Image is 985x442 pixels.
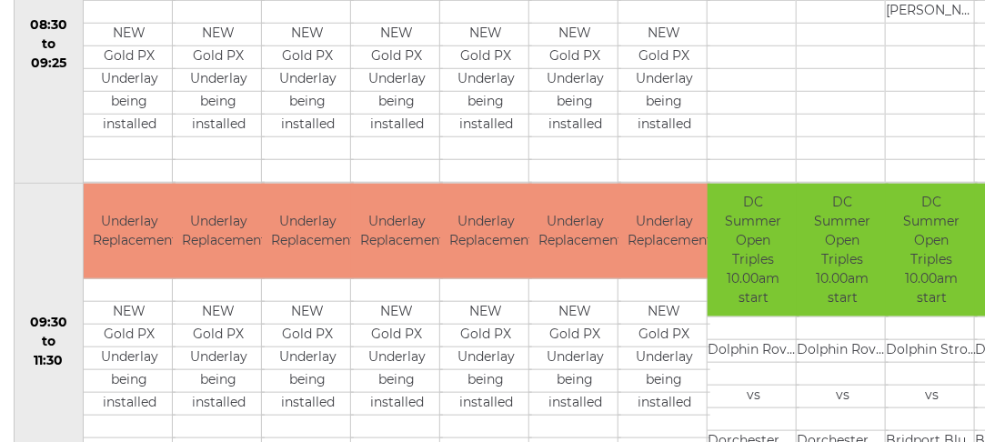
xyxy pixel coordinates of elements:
[351,68,443,91] td: Underlay
[618,347,710,370] td: Underlay
[262,114,354,136] td: installed
[262,393,354,416] td: installed
[529,302,621,325] td: NEW
[440,325,532,347] td: Gold PX
[529,68,621,91] td: Underlay
[84,325,176,347] td: Gold PX
[84,370,176,393] td: being
[440,347,532,370] td: Underlay
[173,184,265,279] td: Underlay Replacement
[529,347,621,370] td: Underlay
[440,370,532,393] td: being
[440,68,532,91] td: Underlay
[618,68,710,91] td: Underlay
[886,339,978,362] td: Dolphin Strollers
[173,302,265,325] td: NEW
[84,23,176,45] td: NEW
[84,114,176,136] td: installed
[262,184,354,279] td: Underlay Replacement
[84,302,176,325] td: NEW
[529,393,621,416] td: installed
[618,91,710,114] td: being
[351,114,443,136] td: installed
[886,184,978,317] td: DC Summer Open Triples 10.00am start
[173,325,265,347] td: Gold PX
[440,302,532,325] td: NEW
[618,45,710,68] td: Gold PX
[440,23,532,45] td: NEW
[351,45,443,68] td: Gold PX
[262,45,354,68] td: Gold PX
[797,184,889,317] td: DC Summer Open Triples 10.00am start
[173,68,265,91] td: Underlay
[618,370,710,393] td: being
[262,325,354,347] td: Gold PX
[529,184,621,279] td: Underlay Replacement
[173,23,265,45] td: NEW
[351,325,443,347] td: Gold PX
[708,385,799,407] td: vs
[173,370,265,393] td: being
[173,114,265,136] td: installed
[529,370,621,393] td: being
[262,91,354,114] td: being
[618,393,710,416] td: installed
[797,339,889,362] td: Dolphin Rovers
[351,184,443,279] td: Underlay Replacement
[529,45,621,68] td: Gold PX
[440,393,532,416] td: installed
[351,302,443,325] td: NEW
[84,393,176,416] td: installed
[84,184,176,279] td: Underlay Replacement
[262,68,354,91] td: Underlay
[529,114,621,136] td: installed
[173,393,265,416] td: installed
[797,385,889,407] td: vs
[618,302,710,325] td: NEW
[351,393,443,416] td: installed
[440,114,532,136] td: installed
[440,91,532,114] td: being
[618,184,710,279] td: Underlay Replacement
[618,23,710,45] td: NEW
[351,370,443,393] td: being
[440,184,532,279] td: Underlay Replacement
[708,184,799,317] td: DC Summer Open Triples 10.00am start
[529,23,621,45] td: NEW
[84,91,176,114] td: being
[351,347,443,370] td: Underlay
[440,45,532,68] td: Gold PX
[84,45,176,68] td: Gold PX
[886,385,978,407] td: vs
[351,91,443,114] td: being
[262,370,354,393] td: being
[84,347,176,370] td: Underlay
[351,23,443,45] td: NEW
[173,347,265,370] td: Underlay
[173,91,265,114] td: being
[173,45,265,68] td: Gold PX
[529,325,621,347] td: Gold PX
[529,91,621,114] td: being
[262,347,354,370] td: Underlay
[618,114,710,136] td: installed
[262,23,354,45] td: NEW
[84,68,176,91] td: Underlay
[618,325,710,347] td: Gold PX
[262,302,354,325] td: NEW
[708,339,799,362] td: Dolphin Rovers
